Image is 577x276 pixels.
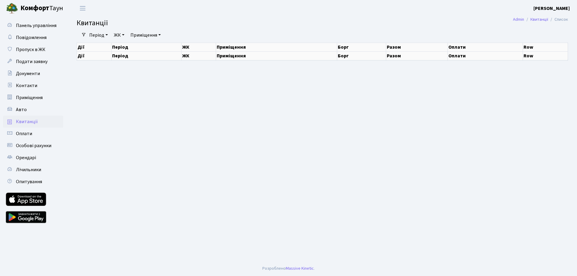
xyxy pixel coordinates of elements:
span: Приміщення [16,94,43,101]
a: Опитування [3,176,63,188]
th: ЖК [182,51,216,60]
th: Row [523,43,568,51]
th: Період [111,43,181,51]
span: Контакти [16,82,37,89]
span: Квитанції [77,18,108,28]
span: Подати заявку [16,58,47,65]
span: Повідомлення [16,34,47,41]
a: Контакти [3,80,63,92]
span: Особові рахунки [16,142,51,149]
a: Період [87,30,110,40]
a: Авто [3,104,63,116]
a: Особові рахунки [3,140,63,152]
th: Приміщення [216,43,337,51]
a: Пропуск в ЖК [3,44,63,56]
th: Борг [337,43,386,51]
button: Переключити навігацію [75,3,90,13]
th: Дії [77,43,111,51]
a: Документи [3,68,63,80]
a: Повідомлення [3,32,63,44]
th: Борг [337,51,386,60]
th: Період [111,51,181,60]
th: Дії [77,51,111,60]
a: Оплати [3,128,63,140]
a: Квитанції [530,16,548,23]
th: Разом [386,51,448,60]
a: Massive Kinetic [286,265,314,271]
a: [PERSON_NAME] [533,5,570,12]
th: Row [523,51,568,60]
a: Панель управління [3,20,63,32]
th: ЖК [182,43,216,51]
b: Комфорт [20,3,49,13]
th: Оплати [448,43,523,51]
a: ЖК [111,30,127,40]
a: Подати заявку [3,56,63,68]
li: Список [548,16,568,23]
span: Документи [16,70,40,77]
span: Пропуск в ЖК [16,46,45,53]
th: Приміщення [216,51,337,60]
span: Авто [16,106,27,113]
span: Оплати [16,130,32,137]
a: Приміщення [3,92,63,104]
span: Опитування [16,178,42,185]
span: Орендарі [16,154,36,161]
a: Лічильники [3,164,63,176]
a: Admin [513,16,524,23]
span: Квитанції [16,118,38,125]
img: logo.png [6,2,18,14]
a: Квитанції [3,116,63,128]
div: Розроблено . [262,265,315,272]
span: Лічильники [16,166,41,173]
a: Орендарі [3,152,63,164]
nav: breadcrumb [504,13,577,26]
th: Оплати [448,51,523,60]
span: Таун [20,3,63,14]
span: Панель управління [16,22,56,29]
a: Приміщення [128,30,163,40]
th: Разом [386,43,448,51]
